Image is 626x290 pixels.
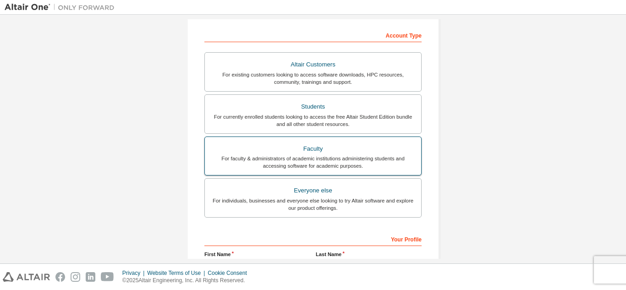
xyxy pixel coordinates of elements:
p: © 2025 Altair Engineering, Inc. All Rights Reserved. [122,277,253,285]
img: altair_logo.svg [3,272,50,282]
div: For individuals, businesses and everyone else looking to try Altair software and explore our prod... [210,197,416,212]
img: facebook.svg [55,272,65,282]
div: For faculty & administrators of academic institutions administering students and accessing softwa... [210,155,416,170]
div: Students [210,100,416,113]
div: For existing customers looking to access software downloads, HPC resources, community, trainings ... [210,71,416,86]
div: Account Type [204,27,422,42]
label: Last Name [316,251,422,258]
div: Privacy [122,269,147,277]
div: Your Profile [204,231,422,246]
label: First Name [204,251,310,258]
div: Cookie Consent [208,269,252,277]
img: youtube.svg [101,272,114,282]
div: Altair Customers [210,58,416,71]
div: For currently enrolled students looking to access the free Altair Student Edition bundle and all ... [210,113,416,128]
div: Faculty [210,142,416,155]
img: instagram.svg [71,272,80,282]
img: Altair One [5,3,119,12]
div: Everyone else [210,184,416,197]
div: Website Terms of Use [147,269,208,277]
img: linkedin.svg [86,272,95,282]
